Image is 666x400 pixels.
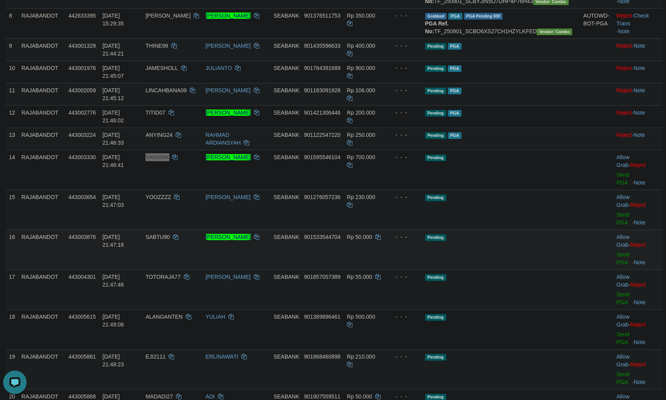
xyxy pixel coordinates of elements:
[18,83,65,105] td: RAJABANDOT
[613,269,662,309] td: ·
[206,233,251,240] a: [PERSON_NAME]
[425,109,446,116] span: Pending
[102,353,124,367] span: [DATE] 21:49:23
[6,269,18,309] td: 17
[273,353,299,359] span: SEABANK
[464,13,503,19] span: PGA Pending
[68,109,96,115] span: 443002776
[145,12,190,18] span: [PERSON_NAME]
[68,233,96,240] span: 443003876
[425,274,446,280] span: Pending
[425,353,446,360] span: Pending
[616,87,632,93] a: Reject
[613,8,662,38] td: · ·
[273,313,299,319] span: SEABANK
[102,233,124,248] span: [DATE] 21:47:18
[347,194,375,200] span: Rp 230.000
[102,12,124,26] span: [DATE] 15:29:35
[206,154,251,160] a: [PERSON_NAME]
[425,20,449,34] b: PGA Ref. No:
[613,309,662,349] td: ·
[613,149,662,189] td: ·
[347,353,375,359] span: Rp 210.000
[425,194,446,201] span: Pending
[616,154,630,168] span: ·
[425,132,446,138] span: Pending
[18,38,65,60] td: RAJABANDOT
[616,65,632,71] a: Reject
[630,161,646,168] a: Reject
[68,273,96,280] span: 443004301
[616,171,629,185] a: Send PGA
[6,149,18,189] td: 14
[18,105,65,127] td: RAJABANDOT
[304,353,340,359] span: Copy 901868460898 to clipboard
[304,131,340,138] span: Copy 901122547220 to clipboard
[389,131,419,138] div: - - -
[206,131,241,145] a: RAHMAD ARDIANSYAH
[537,28,572,35] span: Vendor URL: https://secure11.1velocity.biz
[102,313,124,327] span: [DATE] 21:49:08
[18,229,65,269] td: RAJABANDOT
[145,233,170,240] span: SABTU90
[304,313,340,319] span: Copy 901389896461 to clipboard
[389,352,419,360] div: - - -
[145,194,171,200] span: YOOZZZZ
[304,12,340,18] span: Copy 901376511753 to clipboard
[206,109,251,115] a: [PERSON_NAME]
[304,273,340,280] span: Copy 901857057389 to clipboard
[389,233,419,240] div: - - -
[145,273,181,280] span: TOTORAJA77
[145,87,187,93] span: LINCAHBANA09
[273,393,299,399] span: SEABANK
[273,233,299,240] span: SEABANK
[206,42,251,48] a: [PERSON_NAME]
[425,154,446,161] span: Pending
[448,132,461,138] span: PGA
[448,13,462,19] span: Marked by adkmeralda
[425,234,446,240] span: Pending
[425,65,446,72] span: Pending
[389,11,419,19] div: - - -
[102,109,124,123] span: [DATE] 21:46:02
[448,43,461,49] span: PGA
[422,8,580,38] td: TF_250901_SCBO6XS27CH1HZYLKFED
[634,179,645,185] a: Note
[145,65,178,71] span: JAMESHOLL
[389,312,419,320] div: - - -
[304,65,340,71] span: Copy 901784391689 to clipboard
[616,12,649,26] a: Check Trans
[18,127,65,149] td: RAJABANDOT
[634,378,645,385] a: Note
[389,41,419,49] div: - - -
[206,313,226,319] a: YULIAH
[347,313,375,319] span: Rp 500.000
[347,109,375,115] span: Rp 200.000
[68,131,96,138] span: 443003224
[304,194,340,200] span: Copy 901276057236 to clipboard
[389,193,419,201] div: - - -
[425,314,446,320] span: Pending
[634,109,645,115] a: Note
[347,87,375,93] span: Rp 106.000
[634,87,645,93] a: Note
[304,233,340,240] span: Copy 901533544704 to clipboard
[347,393,372,399] span: Rp 50.000
[448,109,461,116] span: PGA
[206,393,215,399] a: ADI
[630,321,646,327] a: Reject
[102,87,124,101] span: [DATE] 21:45:12
[616,194,630,208] span: ·
[102,42,124,56] span: [DATE] 21:44:21
[613,127,662,149] td: ·
[68,194,96,200] span: 443003654
[6,229,18,269] td: 16
[630,241,646,248] a: Reject
[68,393,96,399] span: 443005868
[304,109,340,115] span: Copy 901421306446 to clipboard
[206,194,251,200] a: [PERSON_NAME]
[389,273,419,280] div: - - -
[273,109,299,115] span: SEABANK
[347,12,375,18] span: Rp 350.000
[448,65,461,72] span: PGA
